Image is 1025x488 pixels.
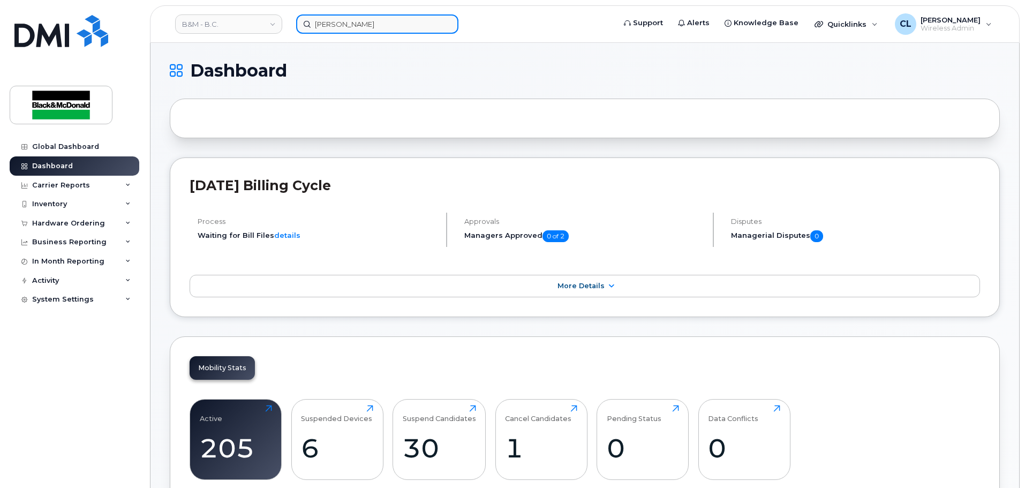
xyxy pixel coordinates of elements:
[505,405,577,474] a: Cancel Candidates1
[403,405,476,474] a: Suspend Candidates30
[200,405,222,423] div: Active
[542,230,569,242] span: 0 of 2
[607,432,679,464] div: 0
[301,405,373,474] a: Suspended Devices6
[731,230,980,242] h5: Managerial Disputes
[557,282,605,290] span: More Details
[607,405,679,474] a: Pending Status0
[731,217,980,226] h4: Disputes
[274,231,300,239] a: details
[190,63,287,79] span: Dashboard
[198,217,437,226] h4: Process
[464,230,704,242] h5: Managers Approved
[200,432,272,464] div: 205
[403,405,476,423] div: Suspend Candidates
[464,217,704,226] h4: Approvals
[708,405,780,474] a: Data Conflicts0
[505,432,577,464] div: 1
[810,230,823,242] span: 0
[403,432,476,464] div: 30
[607,405,661,423] div: Pending Status
[301,405,372,423] div: Suspended Devices
[198,230,437,241] li: Waiting for Bill Files
[200,405,272,474] a: Active205
[708,405,758,423] div: Data Conflicts
[190,177,980,193] h2: [DATE] Billing Cycle
[708,432,780,464] div: 0
[301,432,373,464] div: 6
[505,405,571,423] div: Cancel Candidates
